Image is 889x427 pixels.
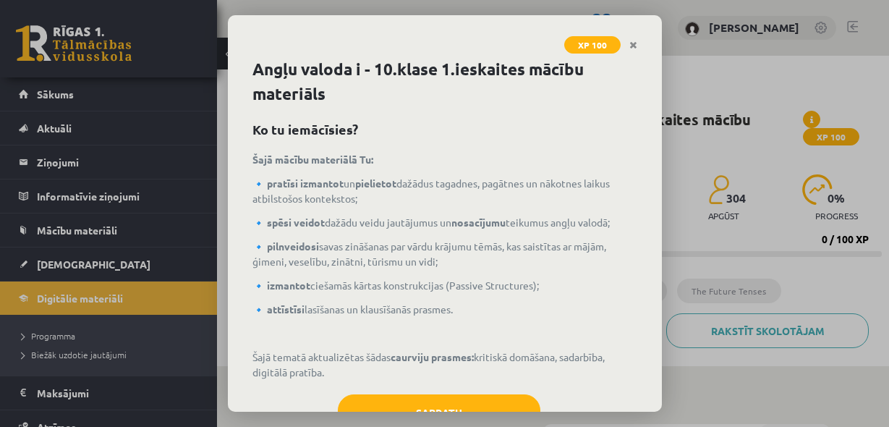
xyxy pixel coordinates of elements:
[451,216,506,229] strong: nosacījumu
[252,239,637,269] p: savas zināšanas par vārdu krājumu tēmās, kas saistītas ar mājām, ģimeni, veselību, zinātni, tūris...
[252,279,310,292] strong: 🔹 izmantot
[252,278,637,293] p: ciešamās kārtas konstrukcijas (Passive Structures);
[564,36,621,54] span: XP 100
[252,57,637,106] h1: Angļu valoda i - 10.klase 1.ieskaites mācību materiāls
[252,303,305,316] strong: 🔹 attīstīsi
[621,31,646,59] a: Close
[252,216,325,229] strong: 🔹 spēsi veidot
[252,176,637,206] p: un dažādus tagadnes, pagātnes un nākotnes laikus atbilstošos kontekstos;
[355,177,396,190] strong: pielietot
[391,350,474,363] strong: caurviju prasmes:
[252,350,637,380] p: Šajā tematā aktualizētas šādas kritiskā domāšana, sadarbība, digitālā pratība.
[252,302,637,317] p: lasīšanas un klausīšanās prasmes.
[252,153,373,166] strong: Šajā mācību materiālā Tu:
[252,177,344,190] strong: 🔹 pratīsi izmantot
[252,215,637,230] p: dažādu veidu jautājumus un teikumus angļu valodā;
[252,119,637,139] h2: Ko tu iemācīsies?
[252,240,319,253] strong: 🔹 pilnveidosi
